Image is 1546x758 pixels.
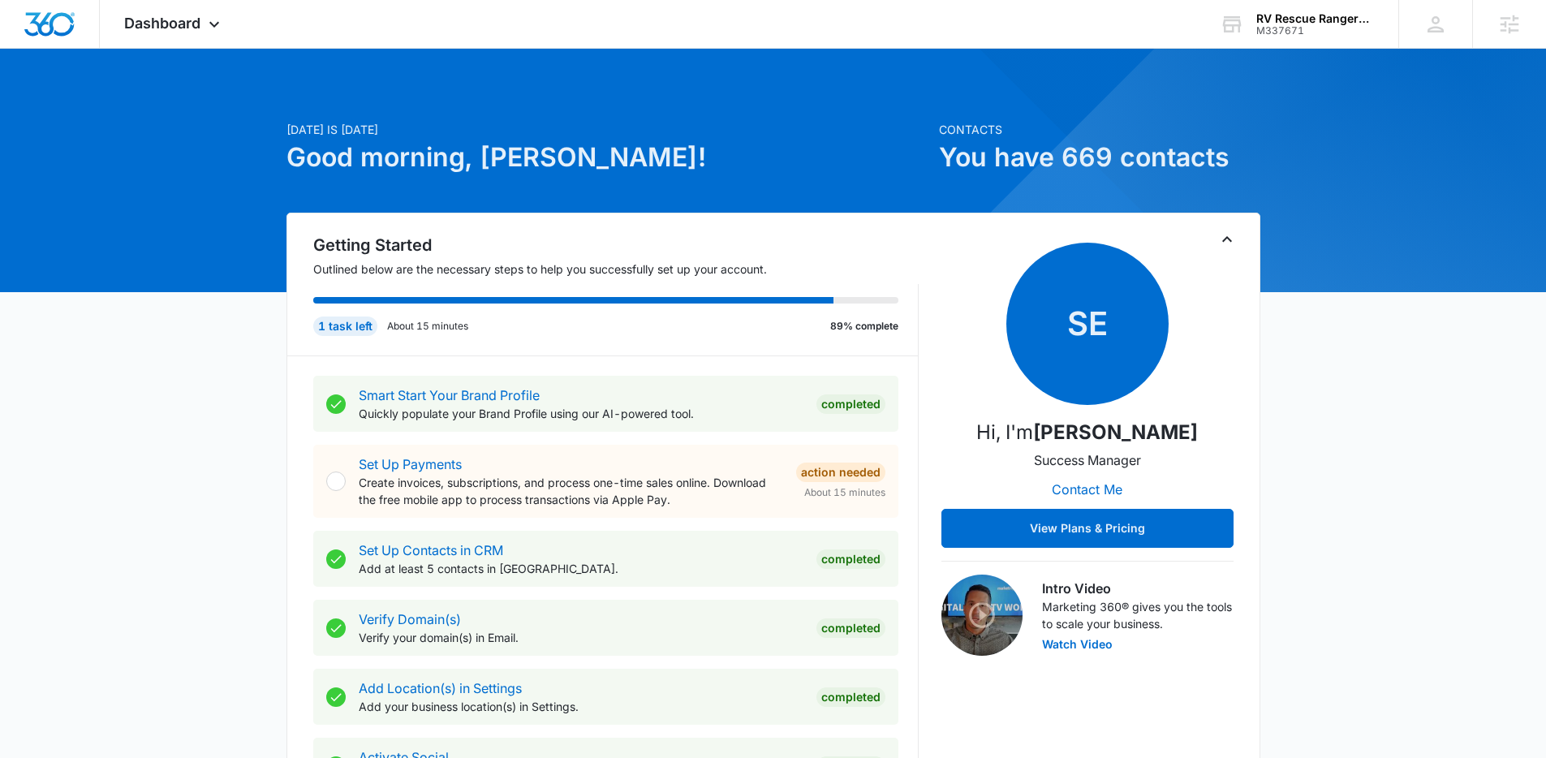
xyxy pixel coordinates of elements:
[359,680,522,696] a: Add Location(s) in Settings
[1217,230,1237,249] button: Toggle Collapse
[313,233,919,257] h2: Getting Started
[286,121,929,138] p: [DATE] is [DATE]
[359,611,461,627] a: Verify Domain(s)
[359,698,803,715] p: Add your business location(s) in Settings.
[941,575,1023,656] img: Intro Video
[1042,639,1113,650] button: Watch Video
[124,15,200,32] span: Dashboard
[313,317,377,336] div: 1 task left
[941,509,1234,548] button: View Plans & Pricing
[1042,579,1234,598] h3: Intro Video
[1033,420,1198,444] strong: [PERSON_NAME]
[359,456,462,472] a: Set Up Payments
[1256,25,1375,37] div: account id
[939,138,1260,177] h1: You have 669 contacts
[816,618,885,638] div: Completed
[1036,470,1139,509] button: Contact Me
[796,463,885,482] div: Action Needed
[359,542,503,558] a: Set Up Contacts in CRM
[1256,12,1375,25] div: account name
[816,549,885,569] div: Completed
[387,319,468,334] p: About 15 minutes
[359,560,803,577] p: Add at least 5 contacts in [GEOGRAPHIC_DATA].
[359,387,540,403] a: Smart Start Your Brand Profile
[816,687,885,707] div: Completed
[1034,450,1141,470] p: Success Manager
[286,138,929,177] h1: Good morning, [PERSON_NAME]!
[359,629,803,646] p: Verify your domain(s) in Email.
[359,405,803,422] p: Quickly populate your Brand Profile using our AI-powered tool.
[359,474,783,508] p: Create invoices, subscriptions, and process one-time sales online. Download the free mobile app t...
[830,319,898,334] p: 89% complete
[1006,243,1169,405] span: SE
[1042,598,1234,632] p: Marketing 360® gives you the tools to scale your business.
[976,418,1198,447] p: Hi, I'm
[816,394,885,414] div: Completed
[804,485,885,500] span: About 15 minutes
[313,261,919,278] p: Outlined below are the necessary steps to help you successfully set up your account.
[939,121,1260,138] p: Contacts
